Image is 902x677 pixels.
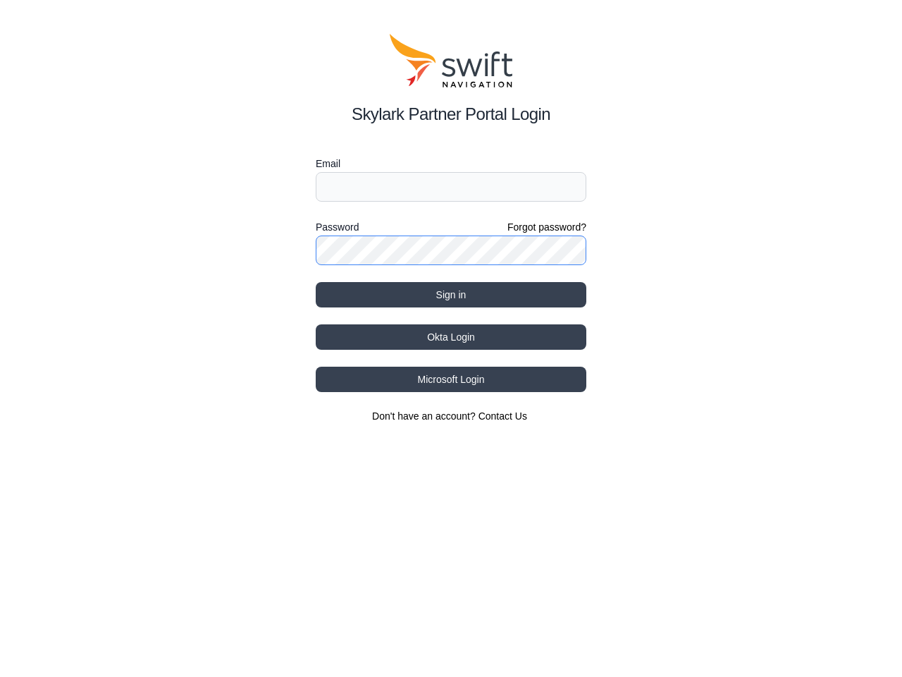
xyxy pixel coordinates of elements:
button: Sign in [316,282,586,307]
button: Okta Login [316,324,586,350]
h2: Skylark Partner Portal Login [316,102,586,127]
a: Contact Us [478,410,527,422]
a: Forgot password? [507,220,586,234]
label: Email [316,155,586,172]
section: Don't have an account? [316,409,586,423]
label: Password [316,219,359,236]
button: Microsoft Login [316,367,586,392]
